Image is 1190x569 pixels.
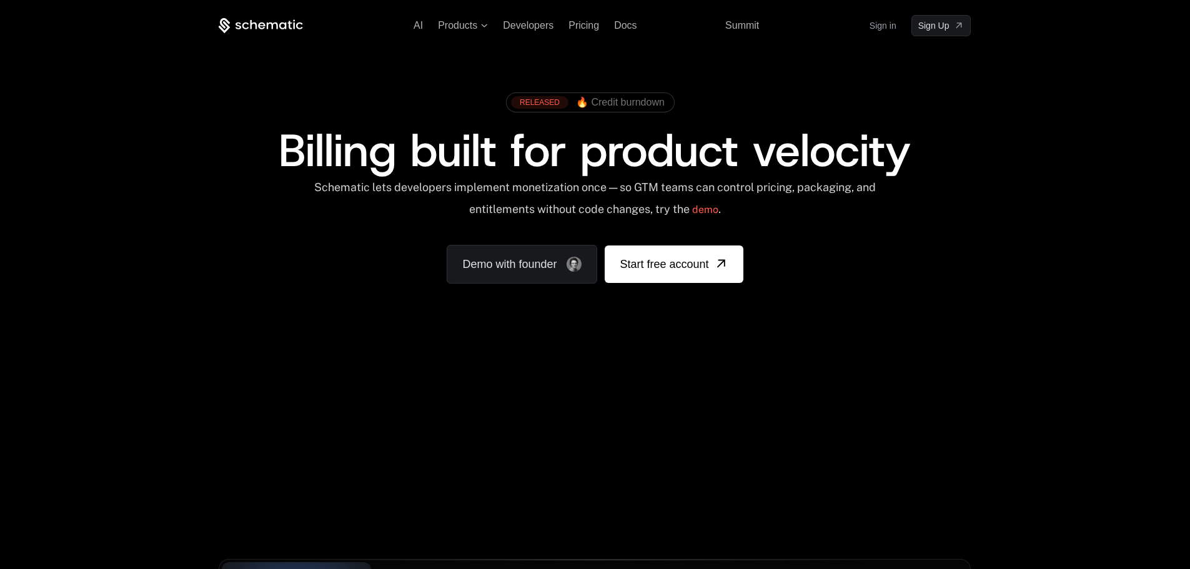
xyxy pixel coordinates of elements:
a: demo [692,195,718,225]
span: Products [438,20,477,31]
a: Demo with founder, ,[object Object] [447,245,597,284]
a: [object Object],[object Object] [511,96,665,109]
a: Pricing [568,20,599,31]
a: AI [414,20,423,31]
span: Billing built for product velocity [279,121,911,181]
div: RELEASED [511,96,568,109]
img: Founder [567,257,582,272]
a: Summit [725,20,759,31]
a: [object Object] [911,15,971,36]
a: Sign in [870,16,896,36]
a: Developers [503,20,553,31]
span: Sign Up [918,19,950,32]
a: Docs [614,20,637,31]
span: 🔥 Credit burndown [576,97,665,108]
div: Schematic lets developers implement monetization once — so GTM teams can control pricing, packagi... [313,181,877,225]
span: Start free account [620,255,708,273]
a: [object Object] [605,245,743,283]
